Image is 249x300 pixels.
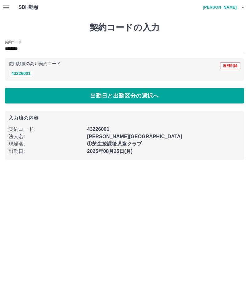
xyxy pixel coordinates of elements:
[87,134,182,139] b: [PERSON_NAME][GEOGRAPHIC_DATA]
[87,149,132,154] b: 2025年08月25日(月)
[9,148,83,155] p: 出勤日 :
[87,141,142,146] b: ①芝生放課後児童クラブ
[5,40,21,45] h2: 契約コード
[9,133,83,140] p: 法人名 :
[9,126,83,133] p: 契約コード :
[9,140,83,148] p: 現場名 :
[5,22,244,33] h1: 契約コードの入力
[9,70,33,77] button: 43226001
[220,62,240,69] button: 履歴削除
[9,62,61,66] p: 使用頻度の高い契約コード
[9,116,240,121] p: 入力済の内容
[5,88,244,103] button: 出勤日と出勤区分の選択へ
[87,127,109,132] b: 43226001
